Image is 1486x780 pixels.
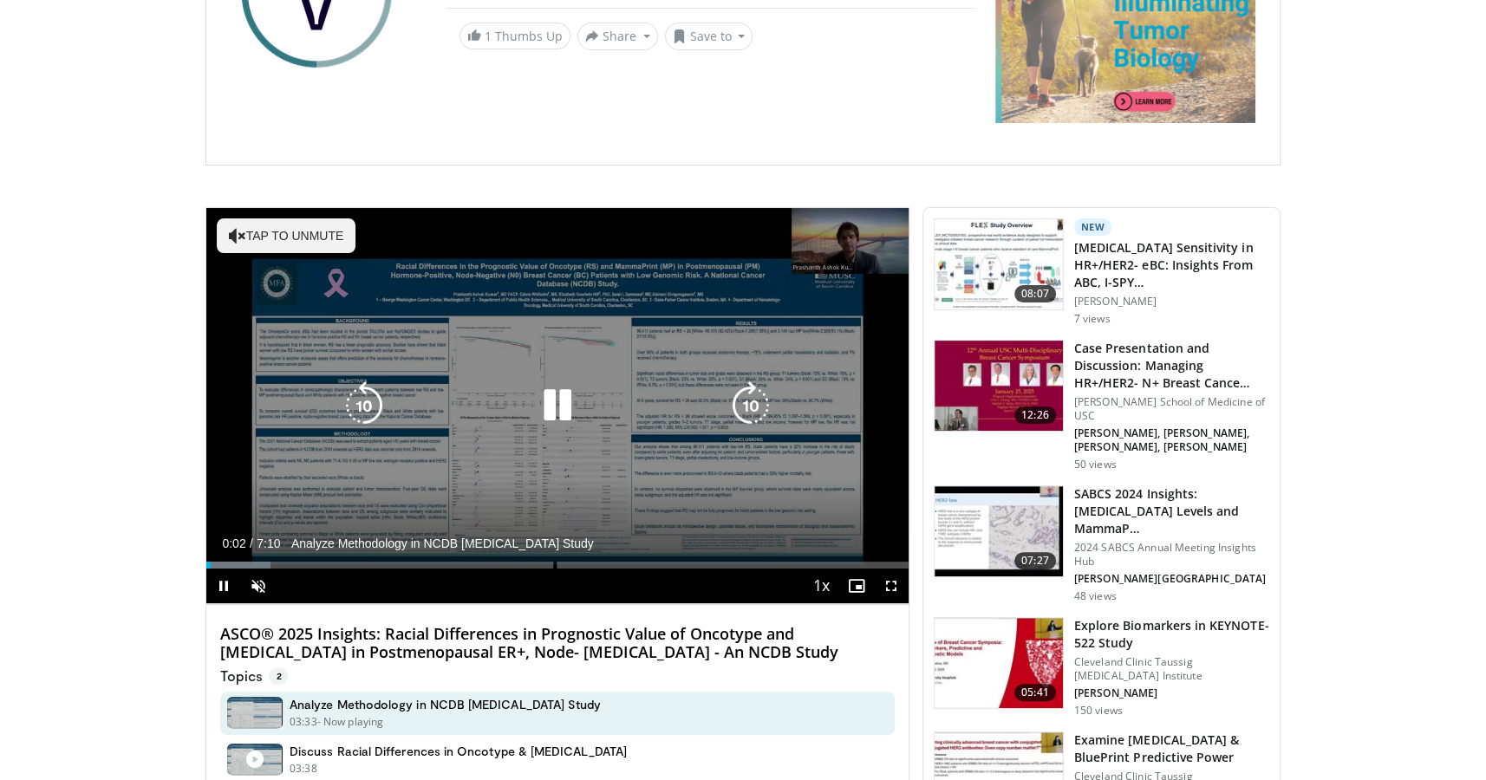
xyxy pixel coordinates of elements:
[935,618,1063,708] img: f9e900ed-8b49-4801-a419-827b8de0e41d.150x105_q85_crop-smart_upscale.jpg
[290,761,317,777] p: 03:38
[1074,704,1123,718] p: 150 views
[1074,395,1269,423] p: [PERSON_NAME] School of Medicine of USC
[934,218,1269,326] a: 08:07 New [MEDICAL_DATA] Sensitivity in HR+/HER2- eBC: Insights From ABC, I-SPY… [PERSON_NAME] 7 ...
[934,340,1269,471] a: 12:26 Case Presentation and Discussion: Managing HR+/HER2- N+ Breast Cance… [PERSON_NAME] School ...
[1074,589,1117,603] p: 48 views
[206,208,909,604] video-js: Video Player
[241,569,276,603] button: Unmute
[874,569,909,603] button: Fullscreen
[1014,406,1056,424] span: 12:26
[1074,458,1117,471] p: 50 views
[459,23,570,49] a: 1 Thumbs Up
[222,536,245,550] span: 0:02
[1074,295,1269,309] p: [PERSON_NAME]
[290,697,601,712] h4: Analyze Methodology in NCDB [MEDICAL_DATA] Study
[577,23,658,50] button: Share
[1074,312,1111,326] p: 7 views
[805,569,839,603] button: Playback Rate
[291,536,594,551] span: Analyze Methodology in NCDB [MEDICAL_DATA] Study
[1074,340,1269,392] h3: Case Presentation and Discussion: Managing HR+/HER2- N+ Breast Cance…
[269,667,288,685] span: 2
[934,485,1269,603] a: 07:27 SABCS 2024 Insights: [MEDICAL_DATA] Levels and MammaP… 2024 SABCS Annual Meeting Insights H...
[220,625,895,662] h4: ASCO® 2025 Insights: Racial Differences in Prognostic Value of Oncotype and [MEDICAL_DATA] in Pos...
[1074,239,1269,291] h3: [MEDICAL_DATA] Sensitivity in HR+/HER2- eBC: Insights From ABC, I-SPY…
[1074,572,1269,586] p: [PERSON_NAME][GEOGRAPHIC_DATA]
[1074,686,1269,700] p: [PERSON_NAME]
[1074,426,1269,454] p: [PERSON_NAME], [PERSON_NAME], [PERSON_NAME], [PERSON_NAME]
[1074,485,1269,537] h3: SABCS 2024 Insights: [MEDICAL_DATA] Levels and MammaP…
[206,562,909,569] div: Progress Bar
[290,744,627,759] h4: Discuss Racial Differences in Oncotype & [MEDICAL_DATA]
[1074,731,1269,766] h3: Examine [MEDICAL_DATA] & BluePrint Predictive Power
[935,219,1063,309] img: 505b56eb-bbdf-4ffa-9b7f-320496728ca8.150x105_q85_crop-smart_upscale.jpg
[257,536,280,550] span: 7:10
[217,218,355,253] button: Tap to unmute
[1014,684,1056,701] span: 05:41
[665,23,753,50] button: Save to
[485,28,492,44] span: 1
[1074,541,1269,569] p: 2024 SABCS Annual Meeting Insights Hub
[206,569,241,603] button: Pause
[934,617,1269,718] a: 05:41 Explore Biomarkers in KEYNOTE-522 Study Cleveland Clinic Taussig [MEDICAL_DATA] Institute [...
[1074,617,1269,652] h3: Explore Biomarkers in KEYNOTE-522 Study
[1014,552,1056,569] span: 07:27
[935,341,1063,431] img: a4d95751-fb6a-4745-a7ef-8cffd60e6c96.150x105_q85_crop-smart_upscale.jpg
[220,667,288,685] p: Topics
[839,569,874,603] button: Enable picture-in-picture mode
[935,486,1063,576] img: 75918d58-ac95-4c83-a292-272e71c559d3.150x105_q85_crop-smart_upscale.jpg
[1074,655,1269,683] p: Cleveland Clinic Taussig [MEDICAL_DATA] Institute
[317,714,384,730] p: - Now playing
[1014,285,1056,302] span: 08:07
[250,536,253,550] span: /
[290,714,317,730] p: 03:33
[1074,218,1112,236] p: New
